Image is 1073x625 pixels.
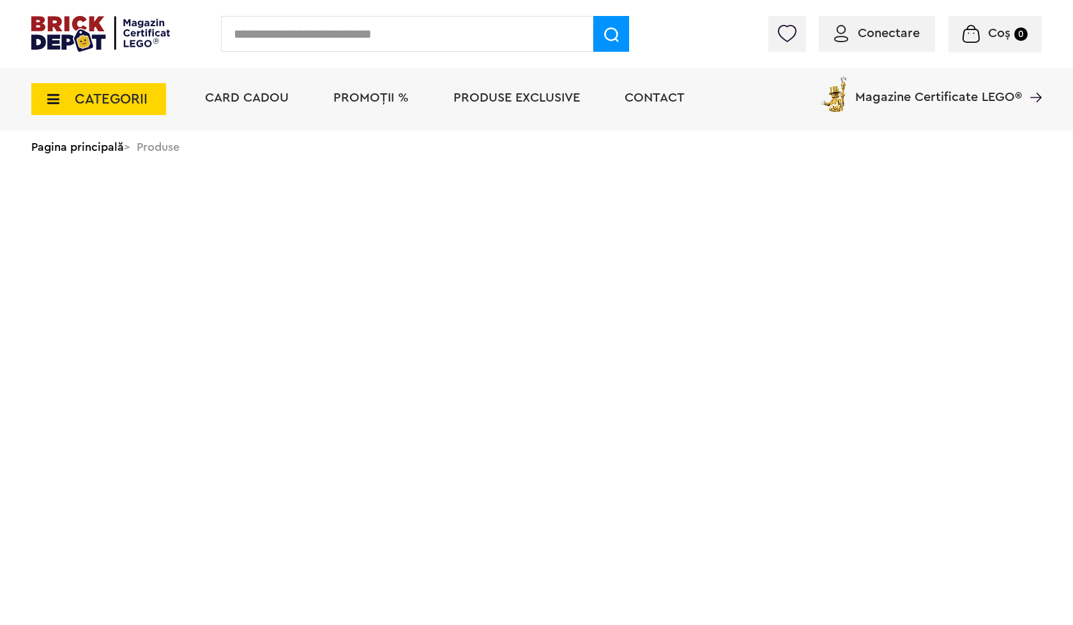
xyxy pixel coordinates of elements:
[855,74,1022,104] span: Magazine Certificate LEGO®
[625,91,685,104] a: Contact
[31,141,124,153] a: Pagina principală
[75,92,148,106] span: CATEGORII
[858,27,920,40] span: Conectare
[1014,27,1028,41] small: 0
[988,27,1010,40] span: Coș
[834,27,920,40] a: Conectare
[333,91,409,104] a: PROMOȚII %
[205,91,289,104] a: Card Cadou
[31,130,1042,164] div: > Produse
[453,91,580,104] a: Produse exclusive
[1022,74,1042,87] a: Magazine Certificate LEGO®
